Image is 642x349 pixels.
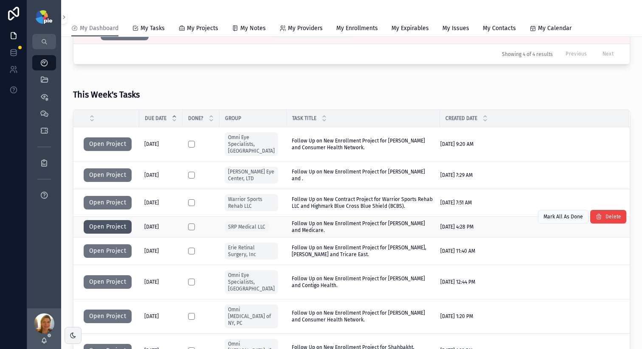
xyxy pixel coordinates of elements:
button: Open Project [84,275,132,289]
a: SRP Medical LLC [225,222,269,232]
span: [DATE] [144,248,159,254]
span: [DATE] [144,313,159,320]
h3: This Week's Tasks [73,88,140,101]
span: [DATE] 11:40 AM [440,248,475,254]
span: Created Date [445,115,477,122]
a: My Issues [442,21,469,38]
span: Erie Retinal Surgery, Inc [228,244,275,258]
a: Open Project [84,248,132,254]
span: Mark All As Done [543,213,583,220]
button: Open Project [84,196,132,209]
span: [PERSON_NAME] Eye Center, LTD [228,168,275,182]
span: [DATE] 1:20 PM [440,313,473,320]
a: Open Project [84,279,132,285]
span: [DATE] [144,199,159,206]
span: [DATE] 4:28 PM [440,223,473,230]
span: My Issues [442,24,469,33]
span: SRP Medical LLC [228,223,265,230]
img: App logo [36,10,52,24]
span: My Enrollments [336,24,378,33]
button: Mark All As Done [538,210,588,223]
a: Open Project [84,313,132,319]
span: [DATE] [144,141,159,148]
a: [PERSON_NAME] Eye Center, LTD [225,167,278,184]
a: My Expirables [391,21,429,38]
a: Warrior Sports Rehab LLC [225,194,278,211]
span: [DATE] 7:51 AM [440,199,472,206]
span: Delete [605,213,621,220]
a: Omni [MEDICAL_DATA] of NY, PC [225,304,278,328]
button: Delete [590,210,626,223]
a: My Dashboard [71,21,118,37]
a: Omni Eye Specialists, [GEOGRAPHIC_DATA] [225,132,278,156]
a: Omni Eye Specialists, [GEOGRAPHIC_DATA] [225,270,278,294]
span: My Dashboard [80,24,118,33]
button: Open Project [84,244,132,258]
span: My Notes [240,24,266,33]
span: Follow Up on New Enrollment Project for [PERSON_NAME] and Consumer Health Network. [292,310,435,323]
span: Follow Up on New Contract Project for Warrior Sports Rehab LLC and Highmark Blue Cross Blue Shiel... [292,196,435,209]
span: My Projects [187,24,218,33]
span: Due Date [145,115,166,122]
span: Group [225,115,241,122]
button: Open Project [84,137,132,151]
span: [DATE] [144,172,159,179]
span: Omni Eye Specialists, [GEOGRAPHIC_DATA] [228,134,275,154]
a: My Contacts [483,21,516,38]
span: Task Title [292,115,316,122]
span: Follow Up on New Enrollment Project for [PERSON_NAME] and Contigo Health. [292,275,435,289]
span: [DATE] [144,279,159,285]
span: [DATE] 7:29 AM [440,172,473,179]
a: My Providers [279,21,323,38]
a: Erie Retinal Surgery, Inc [225,243,278,260]
button: Open Project [84,168,132,182]
a: Open Project [84,172,132,178]
a: My Enrollments [336,21,378,38]
a: Open Project [84,200,132,206]
span: My Tasks [141,24,165,33]
span: [DATE] 12:44 PM [440,279,475,285]
button: Open Project [84,220,132,234]
a: My Projects [178,21,218,38]
a: Open Project [84,224,132,230]
span: My Contacts [483,24,516,33]
span: Showing 4 of 4 results [502,51,553,58]
span: Follow Up on New Enrollment Project for [PERSON_NAME] and Medicare. [292,220,435,234]
a: My Calendar [529,21,572,38]
span: [DATE] 9:20 AM [440,141,473,148]
span: My Providers [288,24,323,33]
span: Warrior Sports Rehab LLC [228,196,275,209]
span: My Expirables [391,24,429,33]
a: My Tasks [132,21,165,38]
span: Omni [MEDICAL_DATA] of NY, PC [228,306,275,327]
span: Follow Up on New Enrollment Project for [PERSON_NAME], [PERSON_NAME] and Tricare East. [292,244,435,258]
button: Open Project [84,310,132,323]
a: My Notes [232,21,266,38]
span: Follow Up on New Enrollment Project for [PERSON_NAME] and . [292,168,435,182]
span: [DATE] [144,223,159,230]
a: Open Project [84,141,132,147]
div: scrollable content [27,49,61,214]
span: Omni Eye Specialists, [GEOGRAPHIC_DATA] [228,272,275,292]
span: My Calendar [538,24,572,33]
span: Done? [188,115,203,122]
span: Follow Up on New Enrollment Project for [PERSON_NAME] and Consumer Health Network. [292,137,435,151]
